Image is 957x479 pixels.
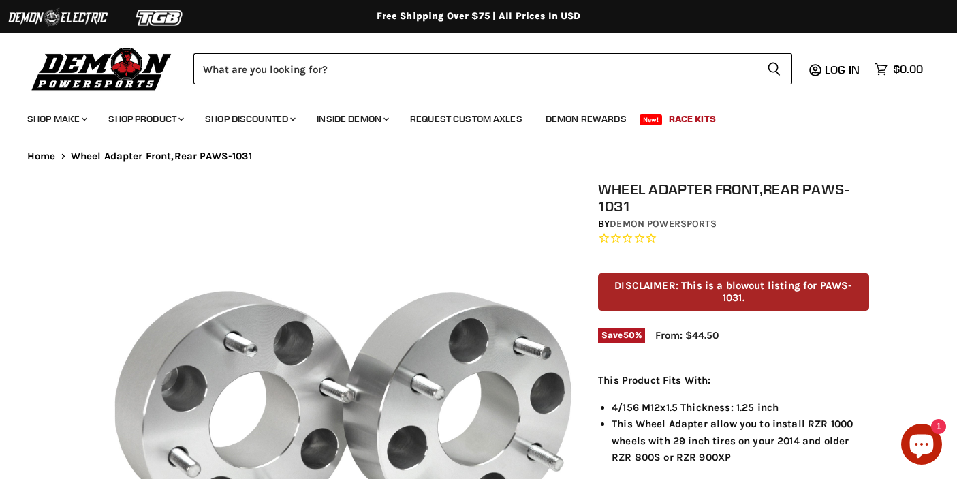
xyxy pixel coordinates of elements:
[195,105,304,133] a: Shop Discounted
[598,372,869,388] p: This Product Fits With:
[659,105,726,133] a: Race Kits
[7,5,109,31] img: Demon Electric Logo 2
[893,63,923,76] span: $0.00
[655,329,719,341] span: From: $44.50
[109,5,211,31] img: TGB Logo 2
[193,53,792,84] form: Product
[400,105,533,133] a: Request Custom Axles
[98,105,192,133] a: Shop Product
[27,151,56,162] a: Home
[307,105,397,133] a: Inside Demon
[897,424,946,468] inbox-online-store-chat: Shopify online store chat
[640,114,663,125] span: New!
[598,217,869,232] div: by
[756,53,792,84] button: Search
[27,44,176,93] img: Demon Powersports
[17,105,95,133] a: Shop Make
[819,63,868,76] a: Log in
[825,63,860,76] span: Log in
[612,416,869,465] li: This Wheel Adapter allow you to install RZR 1000 wheels with 29 inch tires on your 2014 and older...
[610,218,716,230] a: Demon Powersports
[598,273,869,311] p: DISCLAIMER: This is a blowout listing for PAWS-1031.
[868,59,930,79] a: $0.00
[612,399,869,416] li: 4/156 M12x1.5 Thickness: 1.25 inch
[598,181,869,215] h1: Wheel Adapter Front,Rear PAWS-1031
[535,105,637,133] a: Demon Rewards
[623,330,635,340] span: 50
[598,232,869,246] span: Rated 0.0 out of 5 stars 0 reviews
[193,53,756,84] input: Search
[17,99,920,133] ul: Main menu
[71,151,252,162] span: Wheel Adapter Front,Rear PAWS-1031
[598,328,645,343] span: Save %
